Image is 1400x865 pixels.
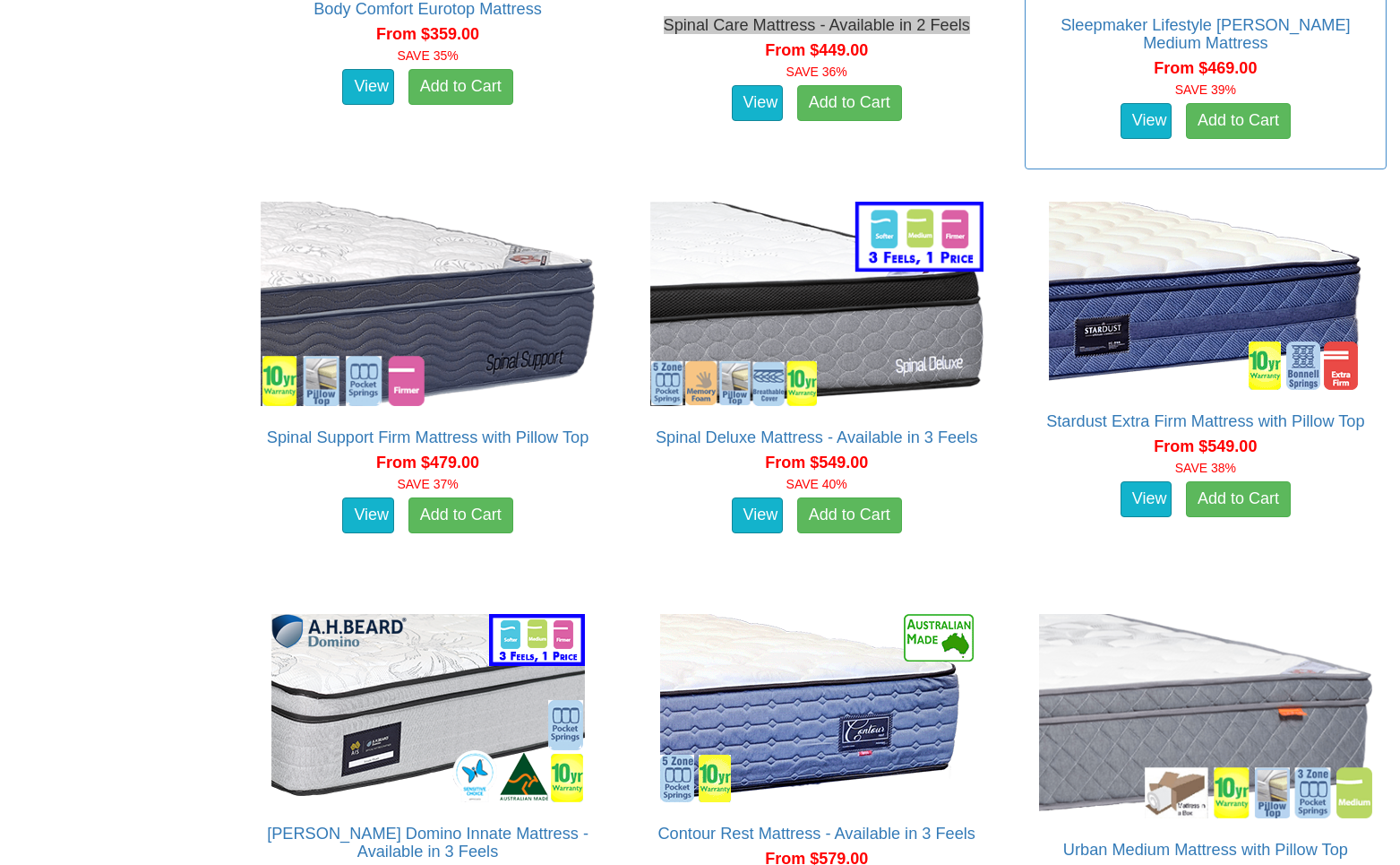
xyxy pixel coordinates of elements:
img: Spinal Support Firm Mattress with Pillow Top [256,197,598,411]
a: Add to Cart [408,69,513,105]
img: A.H Beard Domino Innate Mattress - Available in 3 Feels [267,610,589,807]
a: Add to Cart [1186,481,1291,517]
a: Spinal Support Firm Mattress with Pillow Top [267,428,589,446]
a: View [1121,481,1172,517]
img: Stardust Extra Firm Mattress with Pillow Top [1044,197,1367,394]
img: Spinal Deluxe Mattress - Available in 3 Feels [646,197,988,411]
font: SAVE 37% [397,477,458,491]
a: Spinal Care Mattress - Available in 2 Feels [664,16,970,34]
span: From $479.00 [376,454,479,471]
a: View [342,497,394,533]
span: From $469.00 [1154,59,1257,77]
a: View [732,85,784,121]
a: Stardust Extra Firm Mattress with Pillow Top [1046,412,1364,430]
a: View [342,69,394,105]
span: From $549.00 [1154,437,1257,455]
font: SAVE 38% [1175,461,1236,475]
span: From $549.00 [765,454,868,471]
font: SAVE 36% [786,65,847,79]
a: Spinal Deluxe Mattress - Available in 3 Feels [656,428,978,446]
a: Add to Cart [408,497,513,533]
font: SAVE 39% [1175,82,1236,97]
a: Contour Rest Mattress - Available in 3 Feels [657,825,975,843]
a: Add to Cart [797,85,902,121]
a: Urban Medium Mattress with Pillow Top [1063,841,1348,859]
a: Add to Cart [797,497,902,533]
a: View [1121,103,1172,139]
img: Urban Medium Mattress with Pillow Top [1035,610,1377,823]
span: From $449.00 [765,41,868,59]
img: Contour Rest Mattress - Available in 3 Feels [656,610,978,807]
font: SAVE 35% [397,48,458,63]
a: [PERSON_NAME] Domino Innate Mattress - Available in 3 Feels [267,825,588,861]
a: Sleepmaker Lifestyle [PERSON_NAME] Medium Mattress [1061,16,1350,52]
span: From $359.00 [376,25,479,43]
a: Add to Cart [1186,103,1291,139]
font: SAVE 40% [786,477,847,491]
a: View [732,497,784,533]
